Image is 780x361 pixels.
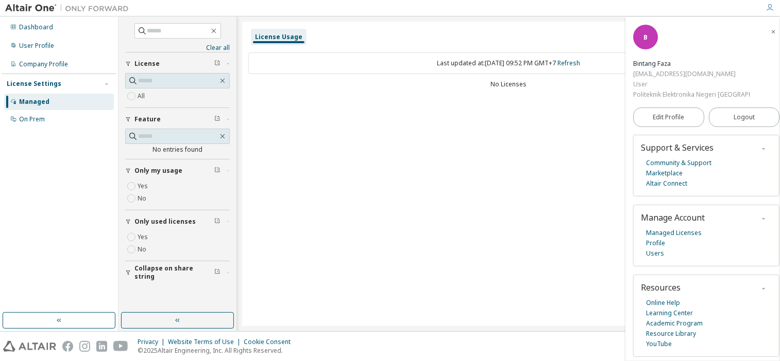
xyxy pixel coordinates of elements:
span: Support & Services [641,142,714,153]
label: No [138,243,148,256]
a: YouTube [646,339,672,349]
div: Last updated at: [DATE] 09:52 PM GMT+7 [248,52,769,74]
div: User [633,79,750,89]
span: Only my usage [134,167,182,175]
button: License [125,52,230,75]
a: Clear all [125,44,230,52]
a: Profile [646,238,665,248]
button: Feature [125,108,230,131]
div: On Prem [19,115,45,123]
span: Clear filter [214,60,221,68]
span: Manage Account [641,212,705,223]
span: Clear filter [214,167,221,175]
div: License Settings [7,80,61,88]
img: Altair One [5,3,134,13]
div: Website Terms of Use [168,338,244,346]
span: Only used licenses [134,218,196,226]
a: Users [646,248,664,259]
span: Logout [734,112,755,122]
img: facebook.svg [62,341,73,352]
div: Politeknik Elektronika Negeri [GEOGRAPHIC_DATA] [633,89,750,100]
div: Company Profile [19,60,68,68]
label: Yes [138,231,150,243]
div: Managed [19,98,49,106]
img: instagram.svg [79,341,90,352]
p: © 2025 Altair Engineering, Inc. All Rights Reserved. [138,346,297,355]
span: B [643,33,648,42]
div: Cookie Consent [244,338,297,346]
div: Bintang Faza [633,59,750,69]
img: youtube.svg [113,341,128,352]
a: Community & Support [646,158,711,168]
button: Only my usage [125,159,230,182]
div: No entries found [125,146,230,154]
div: Privacy [138,338,168,346]
a: Online Help [646,298,680,308]
div: [EMAIL_ADDRESS][DOMAIN_NAME] [633,69,750,79]
span: Clear filter [214,268,221,277]
div: No Licenses [248,80,769,88]
div: Dashboard [19,23,53,31]
a: Edit Profile [633,107,704,127]
span: Edit Profile [653,113,684,121]
span: License [134,60,160,68]
span: Resources [641,282,681,293]
a: Refresh [557,59,580,67]
button: Collapse on share string [125,261,230,284]
label: Yes [138,180,150,192]
div: License Usage [255,33,302,41]
a: Academic Program [646,318,703,329]
button: Logout [709,107,780,127]
img: altair_logo.svg [3,341,56,352]
span: Collapse on share string [134,264,214,281]
a: Altair Connect [646,178,687,189]
a: Marketplace [646,168,683,178]
span: Clear filter [214,115,221,123]
span: Clear filter [214,218,221,226]
a: Resource Library [646,329,696,339]
label: All [138,90,147,102]
div: User Profile [19,42,54,50]
a: Learning Center [646,308,693,318]
button: Only used licenses [125,210,230,233]
span: Feature [134,115,161,123]
img: linkedin.svg [96,341,107,352]
a: Managed Licenses [646,228,702,238]
label: No [138,192,148,205]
